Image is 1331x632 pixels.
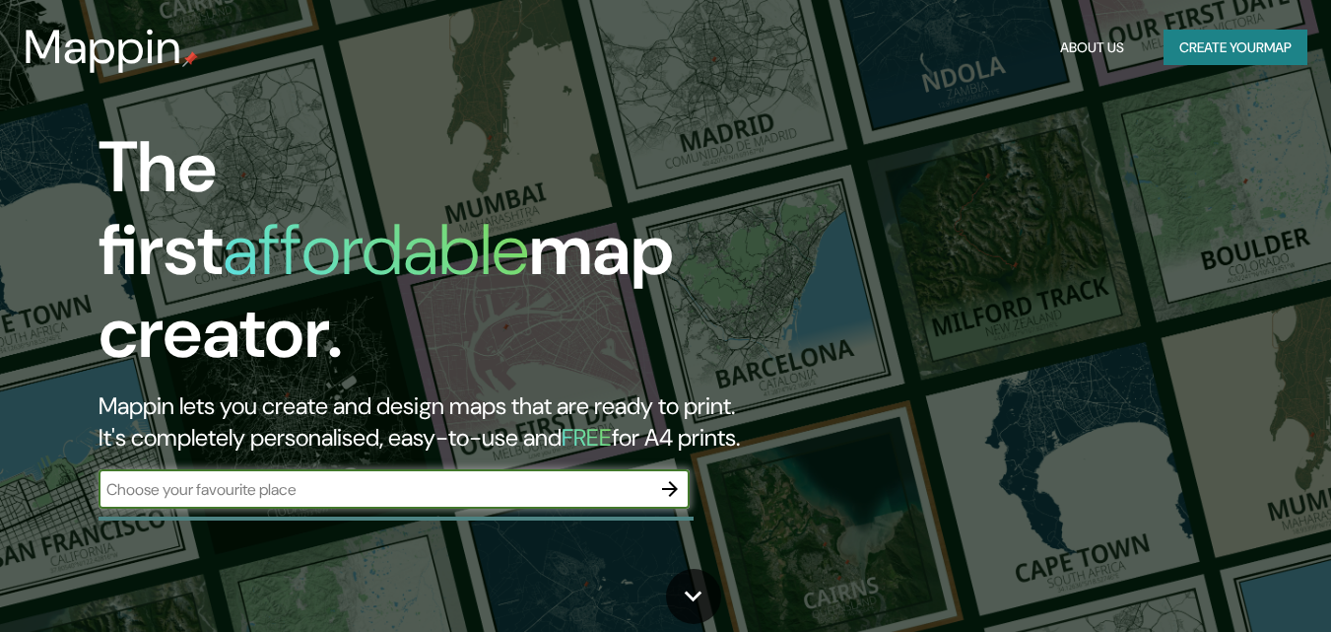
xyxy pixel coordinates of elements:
[99,478,650,501] input: Choose your favourite place
[1164,30,1307,66] button: Create yourmap
[1052,30,1132,66] button: About Us
[99,390,765,454] h2: Mappin lets you create and design maps that are ready to print. It's completely personalised, eas...
[99,126,765,390] h1: The first map creator.
[223,204,529,296] h1: affordable
[562,422,612,453] h5: FREE
[24,20,182,75] h3: Mappin
[182,51,198,67] img: mappin-pin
